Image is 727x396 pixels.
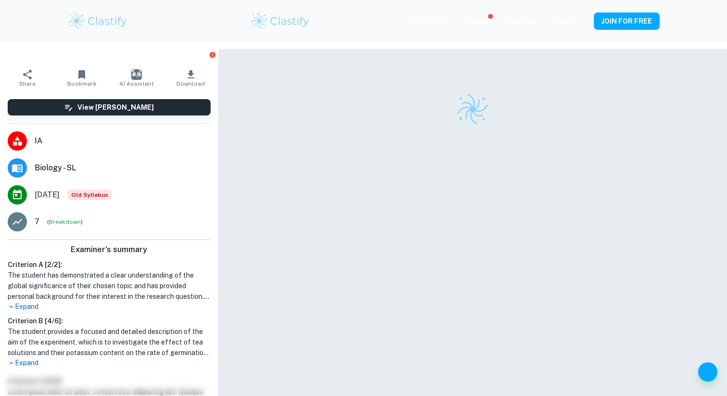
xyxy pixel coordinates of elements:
[250,12,311,31] img: Clastify logo
[77,102,154,113] h6: View [PERSON_NAME]
[35,189,60,201] span: [DATE]
[35,216,39,228] p: 7
[413,15,448,26] p: Exemplars
[54,64,109,91] button: Bookmark
[4,244,214,255] h6: Examiner's summary
[35,135,211,147] span: IA
[67,190,112,200] div: Starting from the May 2025 session, the Biology IA requirements have changed. It's OK to refer to...
[209,51,216,58] button: Report issue
[67,190,112,200] span: Old Syllabus
[131,69,142,80] img: AI Assistant
[8,326,211,358] h1: The student provides a focused and detailed description of the aim of the experiment, which is to...
[8,99,211,115] button: View [PERSON_NAME]
[35,162,211,174] span: Biology - SL
[8,358,211,368] p: Expand
[163,64,218,91] button: Download
[467,16,490,27] p: Review
[556,17,575,25] a: Login
[8,259,211,270] h6: Criterion A [ 2 / 2 ]:
[510,17,537,25] a: Schools
[119,80,154,87] span: AI Assistant
[8,302,211,312] p: Expand
[8,270,211,302] h1: The student has demonstrated a clear understanding of the global significance of their chosen top...
[109,64,163,91] button: AI Assistant
[698,362,717,382] button: Help and Feedback
[594,13,660,30] button: JOIN FOR FREE
[49,217,81,226] button: Breakdown
[47,217,83,227] span: ( )
[456,92,489,126] img: Clastify logo
[67,12,128,31] img: Clastify logo
[19,80,36,87] span: Share
[8,316,211,326] h6: Criterion B [ 4 / 6 ]:
[176,80,205,87] span: Download
[67,80,97,87] span: Bookmark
